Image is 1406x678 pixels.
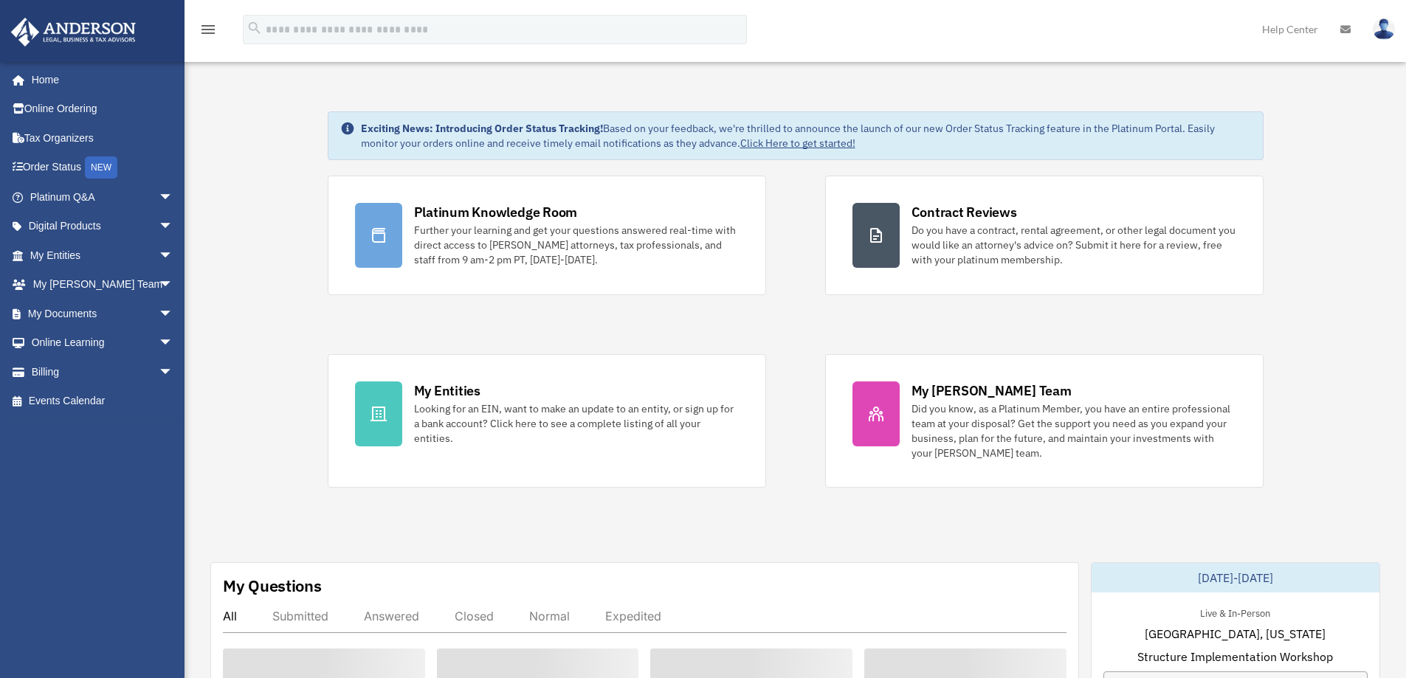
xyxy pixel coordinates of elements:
span: arrow_drop_down [159,241,188,271]
div: Did you know, as a Platinum Member, you have an entire professional team at your disposal? Get th... [912,401,1236,460]
span: arrow_drop_down [159,357,188,387]
a: My [PERSON_NAME] Teamarrow_drop_down [10,270,196,300]
span: [GEOGRAPHIC_DATA], [US_STATE] [1145,625,1326,643]
a: Events Calendar [10,387,196,416]
i: menu [199,21,217,38]
a: Click Here to get started! [740,136,855,150]
a: Online Learningarrow_drop_down [10,328,196,358]
span: arrow_drop_down [159,328,188,359]
div: [DATE]-[DATE] [1092,563,1379,592]
div: Normal [529,609,570,623]
img: User Pic [1373,18,1395,40]
span: Structure Implementation Workshop [1137,648,1333,665]
div: All [223,609,237,623]
span: arrow_drop_down [159,299,188,329]
img: Anderson Advisors Platinum Portal [7,18,140,46]
div: Live & In-Person [1188,604,1282,620]
a: Tax Organizers [10,123,196,153]
div: My Questions [223,575,322,597]
div: Do you have a contract, rental agreement, or other legal document you would like an attorney's ad... [912,223,1236,267]
div: Further your learning and get your questions answered real-time with direct access to [PERSON_NAM... [414,223,739,267]
div: Expedited [605,609,661,623]
a: My [PERSON_NAME] Team Did you know, as a Platinum Member, you have an entire professional team at... [825,354,1264,488]
strong: Exciting News: Introducing Order Status Tracking! [361,122,603,135]
a: My Entitiesarrow_drop_down [10,241,196,270]
div: Submitted [272,609,328,623]
a: Online Ordering [10,94,196,124]
a: Platinum Knowledge Room Further your learning and get your questions answered real-time with dire... [328,176,766,295]
a: Digital Productsarrow_drop_down [10,212,196,241]
div: Based on your feedback, we're thrilled to announce the launch of our new Order Status Tracking fe... [361,121,1251,151]
a: menu [199,26,217,38]
span: arrow_drop_down [159,270,188,300]
div: NEW [85,156,117,179]
div: Platinum Knowledge Room [414,203,578,221]
a: My Entities Looking for an EIN, want to make an update to an entity, or sign up for a bank accoun... [328,354,766,488]
a: Order StatusNEW [10,153,196,183]
span: arrow_drop_down [159,212,188,242]
i: search [247,20,263,36]
a: Billingarrow_drop_down [10,357,196,387]
a: Home [10,65,188,94]
div: Contract Reviews [912,203,1017,221]
div: Closed [455,609,494,623]
div: My [PERSON_NAME] Team [912,381,1072,400]
div: My Entities [414,381,480,400]
div: Answered [364,609,419,623]
a: My Documentsarrow_drop_down [10,299,196,328]
a: Platinum Q&Aarrow_drop_down [10,182,196,212]
span: arrow_drop_down [159,182,188,212]
a: Contract Reviews Do you have a contract, rental agreement, or other legal document you would like... [825,176,1264,295]
div: Looking for an EIN, want to make an update to an entity, or sign up for a bank account? Click her... [414,401,739,446]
